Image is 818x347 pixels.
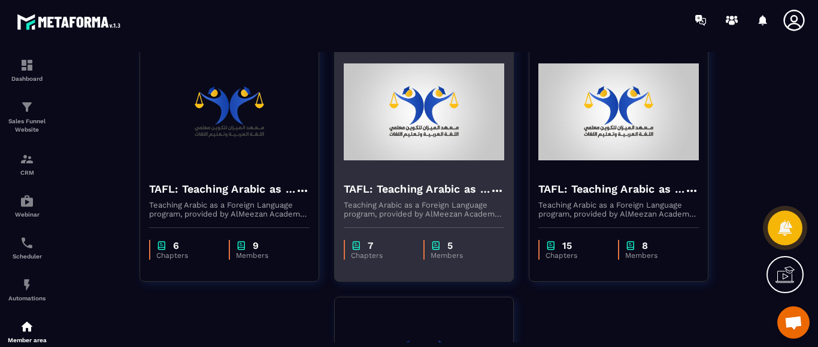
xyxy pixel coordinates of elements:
[149,200,310,218] p: Teaching Arabic as a Foreign Language program, provided by AlMeezan Academy in the [GEOGRAPHIC_DATA]
[344,200,504,218] p: Teaching Arabic as a Foreign Language program, provided by AlMeezan Academy in the [GEOGRAPHIC_DATA]
[140,42,334,297] a: formation-backgroundTAFL: Teaching Arabic as a Foreign Language program - augustTeaching Arabic a...
[156,251,217,260] p: Chapters
[173,240,179,251] p: 6
[3,49,51,91] a: formationformationDashboard
[642,240,648,251] p: 8
[351,240,362,251] img: chapter
[3,269,51,311] a: automationsautomationsAutomations
[562,240,572,251] p: 15
[3,253,51,260] p: Scheduler
[431,240,441,251] img: chapter
[538,181,684,197] h4: TAFL: Teaching Arabic as a Foreign Language program - June
[3,185,51,227] a: automationsautomationsWebinar
[236,240,247,251] img: chapter
[368,240,373,251] p: 7
[149,52,310,172] img: formation-background
[3,211,51,218] p: Webinar
[546,240,556,251] img: chapter
[20,236,34,250] img: scheduler
[3,143,51,185] a: formationformationCRM
[20,278,34,292] img: automations
[3,91,51,143] a: formationformationSales Funnel Website
[351,251,412,260] p: Chapters
[431,251,492,260] p: Members
[253,240,259,251] p: 9
[17,11,125,33] img: logo
[344,52,504,172] img: formation-background
[3,117,51,134] p: Sales Funnel Website
[3,169,51,176] p: CRM
[3,75,51,82] p: Dashboard
[149,181,295,197] h4: TAFL: Teaching Arabic as a Foreign Language program - august
[625,251,687,260] p: Members
[236,251,298,260] p: Members
[3,295,51,302] p: Automations
[538,200,699,218] p: Teaching Arabic as a Foreign Language program, provided by AlMeezan Academy in the [GEOGRAPHIC_DATA]
[447,240,453,251] p: 5
[546,251,607,260] p: Chapters
[334,42,529,297] a: formation-backgroundTAFL: Teaching Arabic as a Foreign Language program - julyTeaching Arabic as ...
[20,100,34,114] img: formation
[3,337,51,343] p: Member area
[20,194,34,208] img: automations
[344,181,490,197] h4: TAFL: Teaching Arabic as a Foreign Language program - july
[538,52,699,172] img: formation-background
[529,42,723,297] a: formation-backgroundTAFL: Teaching Arabic as a Foreign Language program - JuneTeaching Arabic as ...
[625,240,636,251] img: chapter
[20,58,34,72] img: formation
[156,240,167,251] img: chapter
[3,227,51,269] a: schedulerschedulerScheduler
[20,152,34,166] img: formation
[20,319,34,334] img: automations
[777,306,810,339] div: Ouvrir le chat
